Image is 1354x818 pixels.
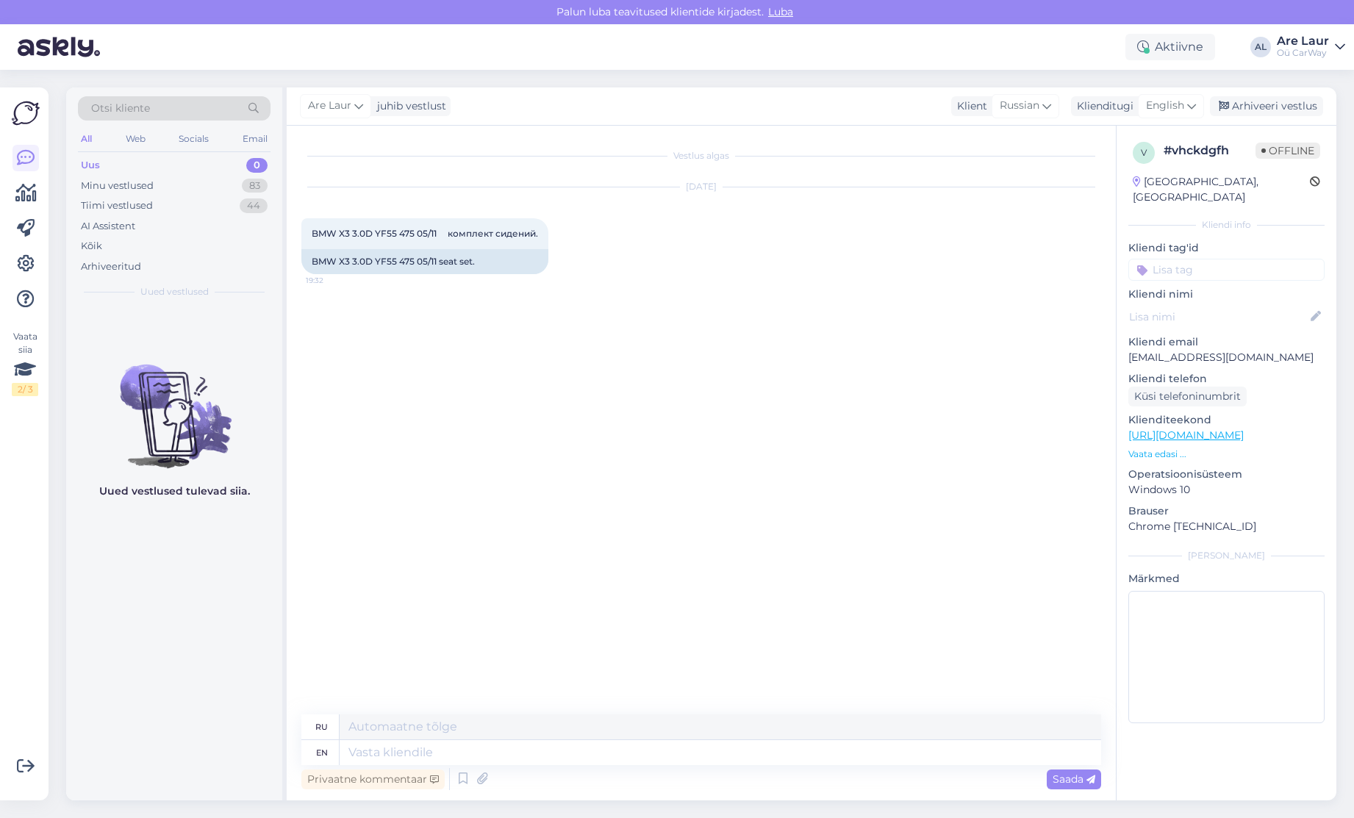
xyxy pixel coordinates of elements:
p: Windows 10 [1128,482,1325,498]
p: Kliendi nimi [1128,287,1325,302]
span: Uued vestlused [140,285,209,298]
div: Tiimi vestlused [81,198,153,213]
span: Otsi kliente [91,101,150,116]
div: 2 / 3 [12,383,38,396]
a: [URL][DOMAIN_NAME] [1128,428,1244,442]
div: Kliendi info [1128,218,1325,232]
div: Are Laur [1277,35,1329,47]
span: BMW X3 3.0D YF55 475 05/11 комплект сидений. [312,228,538,239]
p: Uued vestlused tulevad siia. [99,484,250,499]
p: Chrome [TECHNICAL_ID] [1128,519,1325,534]
span: v [1141,147,1147,158]
p: Brauser [1128,503,1325,519]
div: Uus [81,158,100,173]
p: Kliendi email [1128,334,1325,350]
p: Vaata edasi ... [1128,448,1325,461]
div: Arhiveeritud [81,259,141,274]
span: 19:32 [306,275,361,286]
div: Klient [951,98,987,114]
div: Kõik [81,239,102,254]
div: BMW X3 3.0D YF55 475 05/11 seat set. [301,249,548,274]
div: Arhiveeri vestlus [1210,96,1323,116]
div: [GEOGRAPHIC_DATA], [GEOGRAPHIC_DATA] [1133,174,1310,205]
input: Lisa nimi [1129,309,1308,325]
input: Lisa tag [1128,259,1325,281]
div: [PERSON_NAME] [1128,549,1325,562]
p: Märkmed [1128,571,1325,586]
p: Operatsioonisüsteem [1128,467,1325,482]
p: Kliendi tag'id [1128,240,1325,256]
div: Minu vestlused [81,179,154,193]
img: No chats [66,338,282,470]
span: Offline [1256,143,1320,159]
span: Are Laur [308,98,351,114]
div: Oü CarWay [1277,47,1329,59]
div: 44 [240,198,268,213]
span: Luba [764,5,798,18]
div: 83 [242,179,268,193]
p: Kliendi telefon [1128,371,1325,387]
div: # vhckdgfh [1164,142,1256,159]
div: 0 [246,158,268,173]
p: Klienditeekond [1128,412,1325,428]
div: Aktiivne [1125,34,1215,60]
span: English [1146,98,1184,114]
a: Are LaurOü CarWay [1277,35,1345,59]
div: Vaata siia [12,330,38,396]
div: en [316,740,328,765]
div: ru [315,714,328,739]
div: Socials [176,129,212,148]
p: [EMAIL_ADDRESS][DOMAIN_NAME] [1128,350,1325,365]
img: Askly Logo [12,99,40,127]
div: juhib vestlust [371,98,446,114]
div: AL [1250,37,1271,57]
div: [DATE] [301,180,1101,193]
div: All [78,129,95,148]
div: Email [240,129,271,148]
span: Russian [1000,98,1039,114]
div: AI Assistent [81,219,135,234]
span: Saada [1053,772,1095,786]
div: Klienditugi [1071,98,1133,114]
div: Vestlus algas [301,149,1101,162]
div: Web [123,129,148,148]
div: Küsi telefoninumbrit [1128,387,1247,406]
div: Privaatne kommentaar [301,769,445,789]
